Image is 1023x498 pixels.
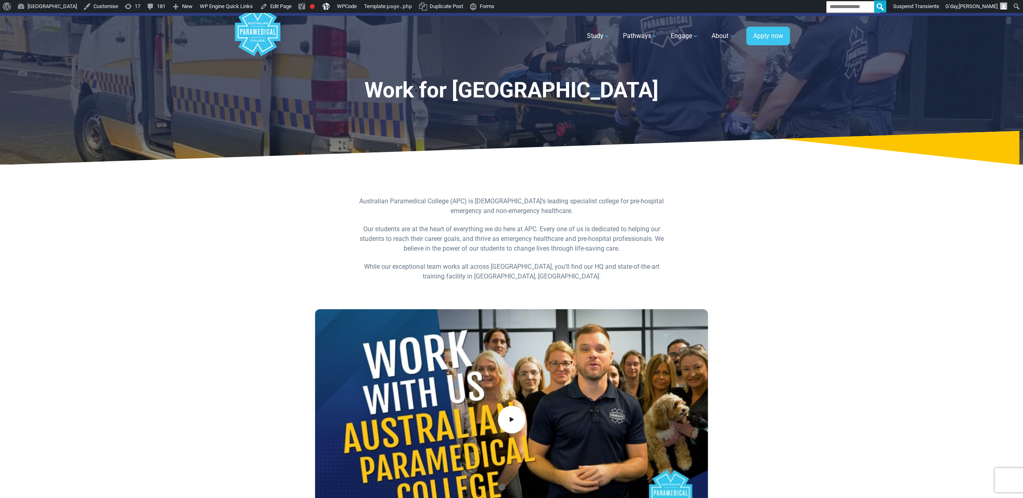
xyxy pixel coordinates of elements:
p: While our exceptional team works all across [GEOGRAPHIC_DATA], you’ll find our HQ and state-of-th... [356,262,668,281]
p: Our students are at the heart of everything we do here at APC. Every one of us is dedicated to he... [356,224,668,253]
a: Engage [666,25,703,47]
a: Pathways [618,25,663,47]
a: About [707,25,740,47]
a: Study [582,25,615,47]
h1: Work for [GEOGRAPHIC_DATA] [275,78,748,103]
a: Australian Paramedical College [233,16,282,57]
a: Apply now [746,27,790,45]
p: Australian Paramedical College (APC) is [DEMOGRAPHIC_DATA]’s leading specialist college for pre-h... [356,196,668,216]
